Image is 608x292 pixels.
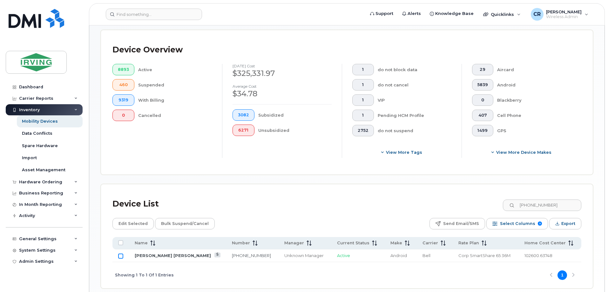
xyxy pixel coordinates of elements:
[472,94,493,106] button: 0
[386,149,422,155] span: View more tags
[479,8,525,21] div: Quicklinks
[112,110,134,121] button: 0
[546,14,582,19] span: Wireless Admin
[112,196,159,212] div: Device List
[138,94,212,106] div: With Billing
[118,67,129,72] span: 8893
[232,253,271,258] a: [PHONE_NUMBER]
[538,221,542,226] span: 9
[390,240,402,246] span: Make
[497,110,571,121] div: Cell Phone
[526,8,593,21] div: Crystal Rowe
[472,64,493,75] button: 29
[422,253,430,258] span: Bell
[477,113,488,118] span: 407
[238,112,249,118] span: 3082
[561,219,575,228] span: Export
[435,10,474,17] span: Knowledge Base
[378,64,452,75] div: do not block data
[378,110,452,121] div: Pending HCM Profile
[233,109,254,121] button: 3082
[233,84,332,88] h4: Average cost
[524,240,566,246] span: Home Cost Center
[549,218,581,229] button: Export
[337,253,350,258] span: Active
[118,82,129,87] span: 460
[112,79,134,91] button: 460
[118,113,129,118] span: 0
[472,125,493,136] button: 1499
[458,253,510,258] span: Corp SmartShare 65 36M
[378,125,452,136] div: do not suspend
[546,9,582,14] span: [PERSON_NAME]
[500,219,535,228] span: Select Columns
[155,218,215,229] button: Bulk Suspend/Cancel
[497,79,571,91] div: Android
[472,110,493,121] button: 407
[112,218,154,229] button: Edit Selected
[533,10,541,18] span: CR
[352,110,374,121] button: 1
[477,67,488,72] span: 29
[284,240,304,246] span: Manager
[138,79,212,91] div: Suspended
[358,67,368,72] span: 1
[352,79,374,91] button: 1
[161,219,209,228] span: Bulk Suspend/Cancel
[378,79,452,91] div: do not cancel
[398,7,425,20] a: Alerts
[112,94,134,106] button: 9319
[138,64,212,75] div: Active
[232,240,250,246] span: Number
[358,128,368,133] span: 2752
[112,64,134,75] button: 8893
[472,79,493,91] button: 5839
[284,253,326,259] div: Unknown Manager
[491,12,514,17] span: Quicklinks
[422,240,438,246] span: Carrier
[233,125,254,136] button: 6271
[352,64,374,75] button: 1
[425,7,478,20] a: Knowledge Base
[233,88,332,99] div: $34.78
[358,82,368,87] span: 1
[352,125,374,136] button: 2752
[233,64,332,68] h4: [DATE] cost
[443,219,479,228] span: Send Email/SMS
[496,149,551,155] span: View More Device Makes
[352,146,451,158] button: View more tags
[258,109,332,121] div: Subsidized
[477,82,488,87] span: 5839
[118,219,148,228] span: Edit Selected
[135,240,148,246] span: Name
[238,128,249,133] span: 6271
[477,98,488,103] span: 0
[138,110,212,121] div: Cancelled
[135,253,211,258] a: [PERSON_NAME] [PERSON_NAME]
[337,240,369,246] span: Current Status
[115,270,174,280] span: Showing 1 To 1 Of 1 Entries
[486,218,548,229] button: Select Columns 9
[497,64,571,75] div: Aircard
[497,125,571,136] div: GPS
[503,200,581,211] input: Search Device List ...
[358,98,368,103] span: 1
[429,218,485,229] button: Send Email/SMS
[233,68,332,79] div: $325,331.97
[378,94,452,106] div: VIP
[258,125,332,136] div: Unsubsidized
[472,146,571,158] button: View More Device Makes
[408,10,421,17] span: Alerts
[477,128,488,133] span: 1499
[106,9,202,20] input: Find something...
[358,113,368,118] span: 1
[375,10,393,17] span: Support
[557,270,567,280] button: Page 1
[524,253,552,258] span: 102600.63748
[112,42,183,58] div: Device Overview
[366,7,398,20] a: Support
[352,94,374,106] button: 1
[497,94,571,106] div: Blackberry
[118,98,129,103] span: 9319
[390,253,407,258] span: Android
